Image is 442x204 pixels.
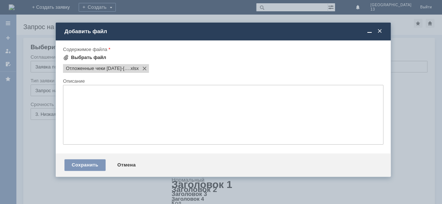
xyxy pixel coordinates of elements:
[64,28,383,35] div: Добавить файл
[63,47,382,52] div: Содержимое файла
[71,55,106,60] div: Выбрать файл
[376,28,383,35] span: Закрыть
[66,66,129,71] span: Отложенные чеки 18.09.2025-19.09.2025.xlsx
[3,3,106,15] div: Добрый вечер, удалите пожалуйста отложенные чеки. [PERSON_NAME]
[366,28,373,35] span: Свернуть (Ctrl + M)
[63,79,382,83] div: Описание
[129,66,139,71] span: Отложенные чеки 18.09.2025-19.09.2025.xlsx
